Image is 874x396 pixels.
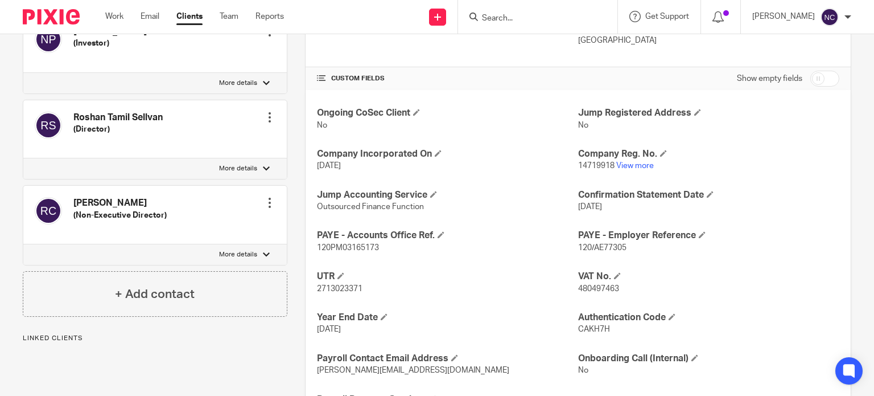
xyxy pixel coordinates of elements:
[115,285,195,303] h4: + Add contact
[578,353,839,365] h4: Onboarding Call (Internal)
[317,353,578,365] h4: Payroll Contact Email Address
[220,11,238,22] a: Team
[578,271,839,283] h4: VAT No.
[219,250,257,259] p: More details
[317,366,509,374] span: [PERSON_NAME][EMAIL_ADDRESS][DOMAIN_NAME]
[73,38,147,49] h5: (Investor)
[578,285,619,293] span: 480497463
[578,148,839,160] h4: Company Reg. No.
[317,244,379,252] span: 120PM03165173
[105,11,123,22] a: Work
[578,189,839,201] h4: Confirmation Statement Date
[317,189,578,201] h4: Jump Accounting Service
[317,121,327,129] span: No
[737,73,802,84] label: Show empty fields
[317,271,578,283] h4: UTR
[73,197,167,209] h4: [PERSON_NAME]
[23,9,80,25] img: Pixie
[481,14,583,24] input: Search
[645,13,689,21] span: Get Support
[255,11,284,22] a: Reports
[73,124,163,135] h5: (Director)
[35,26,62,53] img: svg%3E
[616,162,654,170] a: View more
[317,74,578,83] h4: CUSTOM FIELDS
[35,197,62,224] img: svg%3E
[578,121,588,129] span: No
[317,230,578,242] h4: PAYE - Accounts Office Ref.
[578,312,839,324] h4: Authentication Code
[578,366,588,374] span: No
[578,230,839,242] h4: PAYE - Employer Reference
[317,148,578,160] h4: Company Incorporated On
[317,107,578,119] h4: Ongoing CoSec Client
[23,334,287,343] p: Linked clients
[317,203,424,211] span: Outsourced Finance Function
[35,112,62,139] img: svg%3E
[317,162,341,170] span: [DATE]
[317,285,362,293] span: 2713023371
[176,11,203,22] a: Clients
[578,162,615,170] span: 14719918
[141,11,159,22] a: Email
[821,8,839,26] img: svg%3E
[578,107,839,119] h4: Jump Registered Address
[73,210,167,221] h5: (Non-Executive Director)
[578,325,610,333] span: CAKH7H
[578,203,602,211] span: [DATE]
[73,112,163,124] h4: Roshan Tamil Sellvan
[219,164,257,173] p: More details
[219,79,257,88] p: More details
[317,312,578,324] h4: Year End Date
[317,325,341,333] span: [DATE]
[752,11,815,22] p: [PERSON_NAME]
[578,35,839,46] p: [GEOGRAPHIC_DATA]
[578,244,626,252] span: 120/AE77305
